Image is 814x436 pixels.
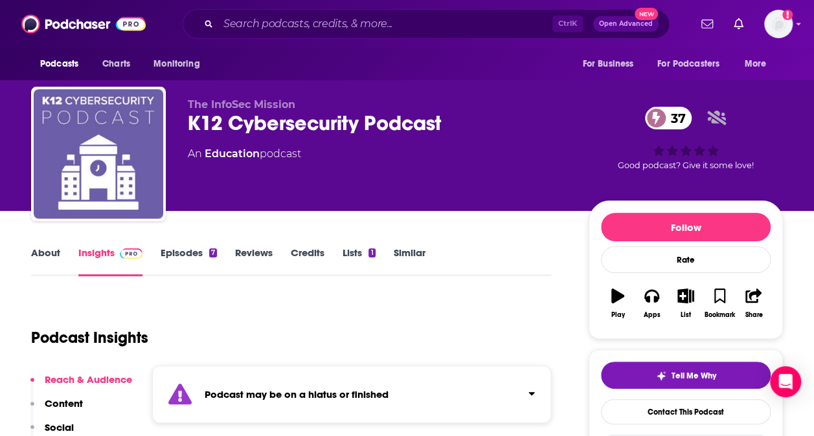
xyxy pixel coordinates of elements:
[782,10,793,20] svg: Add a profile image
[94,52,138,76] a: Charts
[764,10,793,38] button: Show profile menu
[31,52,95,76] button: open menu
[573,52,650,76] button: open menu
[656,371,666,381] img: tell me why sparkle
[589,98,783,179] div: 37Good podcast? Give it some love!
[188,98,295,111] span: The InfoSec Mission
[45,397,83,409] p: Content
[618,160,754,170] span: Good podcast? Give it some love!
[45,373,132,386] p: Reach & Audience
[764,10,793,38] img: User Profile
[635,8,658,20] span: New
[205,147,260,160] a: Education
[593,16,659,32] button: Open AdvancedNew
[161,246,217,276] a: Episodes7
[669,280,703,327] button: List
[611,311,625,319] div: Play
[144,52,216,76] button: open menu
[343,246,375,276] a: Lists1
[601,213,771,241] button: Follow
[30,373,132,397] button: Reach & Audience
[681,311,691,319] div: List
[649,52,738,76] button: open menu
[635,280,668,327] button: Apps
[703,280,736,327] button: Bookmark
[40,55,78,73] span: Podcasts
[368,248,375,257] div: 1
[209,248,217,257] div: 7
[30,397,83,421] button: Content
[729,13,749,35] a: Show notifications dropdown
[78,246,142,276] a: InsightsPodchaser Pro
[582,55,633,73] span: For Business
[657,55,719,73] span: For Podcasters
[601,246,771,273] div: Rate
[601,280,635,327] button: Play
[188,146,301,162] div: An podcast
[736,52,783,76] button: open menu
[291,246,324,276] a: Credits
[658,107,692,129] span: 37
[152,365,551,423] section: Click to expand status details
[205,388,389,400] strong: Podcast may be on a hiatus or finished
[153,55,199,73] span: Monitoring
[21,12,146,36] img: Podchaser - Follow, Share and Rate Podcasts
[705,311,735,319] div: Bookmark
[31,328,148,347] h1: Podcast Insights
[102,55,130,73] span: Charts
[601,399,771,424] a: Contact This Podcast
[599,21,653,27] span: Open Advanced
[745,55,767,73] span: More
[770,366,801,397] div: Open Intercom Messenger
[31,246,60,276] a: About
[34,89,163,219] img: K12 Cybersecurity Podcast
[218,14,552,34] input: Search podcasts, credits, & more...
[120,248,142,259] img: Podchaser Pro
[644,311,661,319] div: Apps
[696,13,718,35] a: Show notifications dropdown
[45,421,74,433] p: Social
[601,362,771,389] button: tell me why sparkleTell Me Why
[764,10,793,38] span: Logged in as ABolliger
[235,246,273,276] a: Reviews
[745,311,762,319] div: Share
[183,9,670,39] div: Search podcasts, credits, & more...
[552,16,583,32] span: Ctrl K
[394,246,425,276] a: Similar
[672,371,716,381] span: Tell Me Why
[737,280,771,327] button: Share
[645,107,692,129] a: 37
